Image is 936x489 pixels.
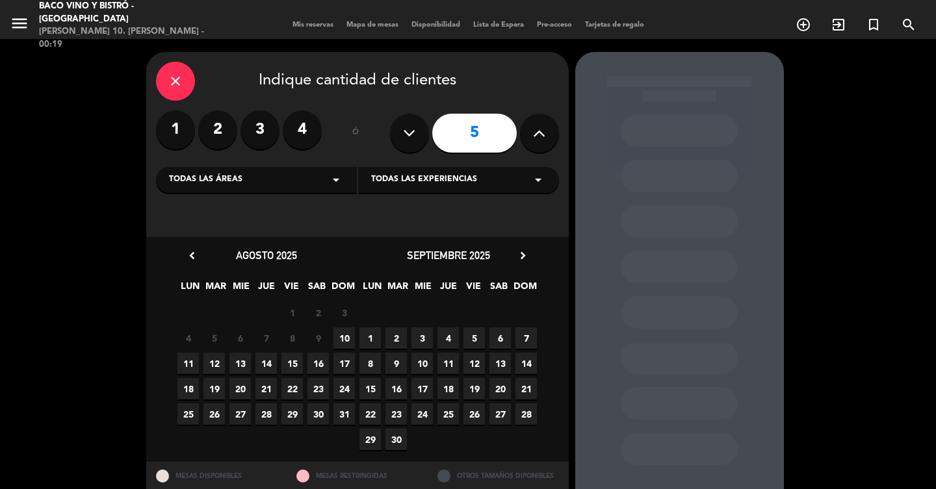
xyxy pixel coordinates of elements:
span: MIE [230,279,252,300]
span: 21 [255,378,277,399]
span: MAR [387,279,408,300]
span: 31 [333,403,355,425]
span: 29 [359,429,381,450]
span: 17 [411,378,433,399]
span: MIE [412,279,434,300]
i: menu [10,14,29,33]
span: 23 [385,403,407,425]
span: 12 [463,353,485,374]
label: 2 [198,110,237,149]
span: 22 [281,378,303,399]
span: 2 [307,302,329,323]
span: 28 [255,403,277,425]
span: SAB [488,279,510,300]
span: 26 [203,403,225,425]
span: 6 [229,327,251,349]
span: LUN [179,279,201,300]
label: 4 [283,110,322,149]
span: 2 [385,327,407,349]
button: menu [10,14,29,38]
span: 17 [333,353,355,374]
span: VIE [281,279,302,300]
span: 27 [229,403,251,425]
span: 15 [281,353,303,374]
span: DOM [331,279,353,300]
i: search [901,17,916,32]
span: 21 [515,378,537,399]
span: 7 [255,327,277,349]
span: Mis reservas [286,21,340,29]
span: 1 [359,327,381,349]
span: 8 [281,327,303,349]
span: Mapa de mesas [340,21,405,29]
span: 5 [463,327,485,349]
span: Pre-acceso [530,21,578,29]
div: [PERSON_NAME] 10. [PERSON_NAME] - 00:19 [39,25,224,51]
i: close [168,73,183,89]
span: 3 [333,302,355,323]
span: 26 [463,403,485,425]
span: 12 [203,353,225,374]
span: 9 [307,327,329,349]
span: 14 [515,353,537,374]
span: 24 [333,378,355,399]
span: 24 [411,403,433,425]
span: 3 [411,327,433,349]
span: 1 [281,302,303,323]
span: Disponibilidad [405,21,467,29]
span: 30 [385,429,407,450]
span: 11 [437,353,459,374]
span: 23 [307,378,329,399]
i: turned_in_not [866,17,881,32]
span: 25 [437,403,459,425]
span: 10 [333,327,355,349]
i: arrow_drop_down [530,172,546,188]
i: chevron_right [516,249,530,262]
span: 20 [489,378,511,399]
span: SAB [306,279,328,300]
span: 19 [203,378,225,399]
span: 25 [177,403,199,425]
span: JUE [255,279,277,300]
span: 18 [177,378,199,399]
span: 18 [437,378,459,399]
span: Lista de Espera [467,21,530,29]
div: ó [335,110,377,156]
span: 10 [411,353,433,374]
span: Todas las experiencias [371,173,477,186]
span: 19 [463,378,485,399]
span: 14 [255,353,277,374]
span: 4 [177,327,199,349]
i: chevron_left [185,249,199,262]
span: Todas las áreas [169,173,242,186]
span: VIE [463,279,484,300]
i: add_circle_outline [796,17,811,32]
span: 13 [489,353,511,374]
span: 16 [307,353,329,374]
span: 6 [489,327,511,349]
span: 4 [437,327,459,349]
span: 9 [385,353,407,374]
span: 13 [229,353,251,374]
span: 29 [281,403,303,425]
span: 8 [359,353,381,374]
span: 15 [359,378,381,399]
span: 28 [515,403,537,425]
span: LUN [361,279,383,300]
div: Indique cantidad de clientes [156,62,559,101]
span: septiembre 2025 [407,249,490,262]
span: DOM [513,279,535,300]
span: 22 [359,403,381,425]
span: MAR [205,279,226,300]
span: 27 [489,403,511,425]
i: arrow_drop_down [328,172,344,188]
label: 3 [240,110,279,149]
span: agosto 2025 [236,249,297,262]
span: Tarjetas de regalo [578,21,651,29]
span: 11 [177,353,199,374]
span: 16 [385,378,407,399]
span: 20 [229,378,251,399]
span: 5 [203,327,225,349]
span: JUE [437,279,459,300]
i: exit_to_app [831,17,846,32]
